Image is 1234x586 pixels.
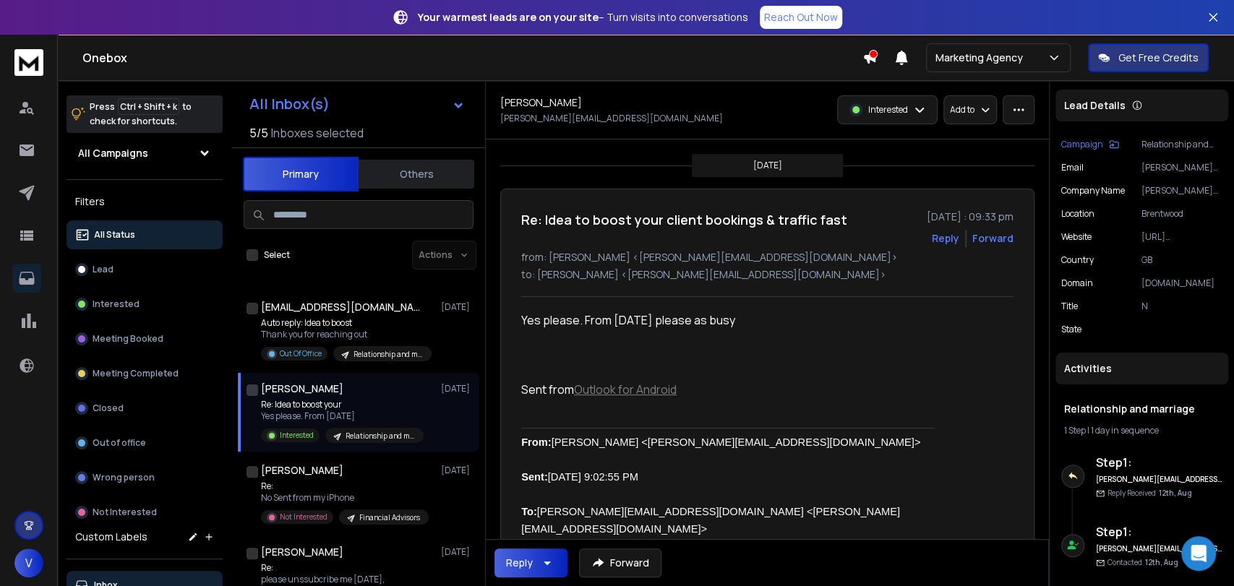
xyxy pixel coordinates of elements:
p: Domain [1061,277,1093,289]
p: State [1061,324,1081,335]
button: Wrong person [67,463,223,492]
p: Re: Idea to boost your [261,399,424,410]
a: Outlook for Android [574,382,677,397]
h6: [PERSON_NAME][EMAIL_ADDRESS][DOMAIN_NAME] [1096,474,1222,485]
p: Relationship and marriage [354,349,423,360]
button: All Inbox(s) [238,90,476,119]
label: Select [264,249,290,261]
p: Add to [950,104,974,116]
span: 5 / 5 [249,124,268,142]
span: Ctrl + Shift + k [118,98,179,115]
button: Out of office [67,428,223,457]
p: [PERSON_NAME] Therapy [1141,185,1222,197]
button: V [14,548,43,577]
p: N [1141,301,1222,312]
p: Reply Received [1107,488,1192,499]
button: Reply [494,548,567,577]
button: Get Free Credits [1088,43,1209,72]
span: 1 Step [1064,424,1086,436]
p: Interested [280,430,314,441]
h1: [PERSON_NAME] [500,95,582,110]
p: Contacted [1107,557,1178,568]
h3: Custom Labels [75,530,147,544]
h1: All Campaigns [78,146,148,160]
a: Reach Out Now [760,6,842,29]
p: Closed [93,402,124,414]
p: Lead [93,264,113,275]
p: please unssubcribe me [DATE], [261,574,429,585]
h1: All Inbox(s) [249,97,330,111]
b: Sent: [521,471,548,483]
p: – Turn visits into conversations [418,10,748,25]
b: To: [521,506,537,517]
button: Not Interested [67,498,223,527]
span: 12th, Aug [1145,557,1178,567]
h6: Step 1 : [1096,523,1222,540]
h1: Relationship and marriage [1064,402,1220,416]
span: 12th, Aug [1159,488,1192,498]
p: Press to check for shortcuts. [90,100,192,129]
p: [DATE] [441,383,474,395]
button: Lead [67,255,223,284]
h3: Inboxes selected [271,124,364,142]
p: location [1061,208,1094,220]
span: 1 day in sequence [1091,424,1159,436]
p: Out of office [93,437,146,449]
p: Relationship and marriage [1141,139,1222,150]
p: Lead Details [1064,98,1126,113]
p: [DATE] : 09:33 pm [927,210,1014,224]
p: website [1061,231,1092,243]
button: Others [359,158,474,190]
p: All Status [94,229,135,241]
div: Reply [506,556,533,570]
p: Brentwood [1141,208,1222,220]
p: Not Interested [93,507,157,518]
button: Closed [67,394,223,423]
img: logo [14,49,43,76]
h1: Re: Idea to boost your client bookings & traffic fast [521,210,847,230]
h6: Step 1 : [1096,454,1222,471]
button: Meeting Completed [67,359,223,388]
p: [DATE] [441,301,474,313]
p: GB [1141,254,1222,266]
p: Re: [261,562,429,574]
b: From: [521,436,552,448]
p: [DATE] [441,465,474,476]
h3: Filters [67,191,223,212]
p: Re: [261,481,429,492]
p: Campaign [1061,139,1103,150]
p: Meeting Completed [93,368,179,379]
p: Country [1061,254,1094,266]
p: title [1061,301,1078,312]
button: All Status [67,220,223,249]
p: Reach Out Now [764,10,838,25]
p: [PERSON_NAME][EMAIL_ADDRESS][DOMAIN_NAME] [500,113,723,124]
h1: Onebox [82,49,862,66]
button: Campaign [1061,139,1119,150]
h1: [PERSON_NAME] [261,545,343,559]
p: [URL][DOMAIN_NAME] [1141,231,1222,243]
p: Relationship and marriage [346,431,415,441]
button: Primary [243,157,359,191]
p: Not Interested [280,512,327,522]
p: to: [PERSON_NAME] <[PERSON_NAME][EMAIL_ADDRESS][DOMAIN_NAME]> [521,267,1014,282]
p: Yes please. From [DATE] [261,410,424,422]
p: Interested [868,104,908,116]
p: No Sent from my iPhone [261,492,429,504]
font: [PERSON_NAME] <[PERSON_NAME][EMAIL_ADDRESS][DOMAIN_NAME]> [DATE] 9:02:55 PM [PERSON_NAME][EMAIL_A... [521,436,920,569]
p: Meeting Booked [93,333,163,345]
button: Interested [67,290,223,319]
p: Wrong person [93,472,155,483]
p: Interested [93,298,140,310]
h1: [EMAIL_ADDRESS][DOMAIN_NAME] [261,300,420,314]
div: Forward [972,231,1014,246]
p: Get Free Credits [1118,51,1199,65]
p: [DATE] [753,160,782,171]
button: Reply [932,231,959,246]
p: Auto reply: Idea to boost [261,317,432,329]
strong: Your warmest leads are on your site [418,10,599,24]
h1: [PERSON_NAME] [261,463,343,478]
